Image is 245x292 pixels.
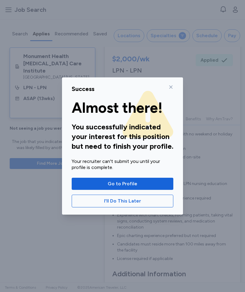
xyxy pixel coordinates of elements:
[72,158,173,170] div: Your recruiter can't submit you until your profile is complete.
[72,195,173,207] button: I'll Do This Later
[72,100,173,115] div: Almost there!
[72,178,173,190] button: Go to Profile
[108,180,137,187] span: Go to Profile
[72,122,173,151] div: You successfully indicated your interest for this position but need to finish your profile.
[104,197,141,205] span: I'll Do This Later
[72,85,94,93] div: Success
